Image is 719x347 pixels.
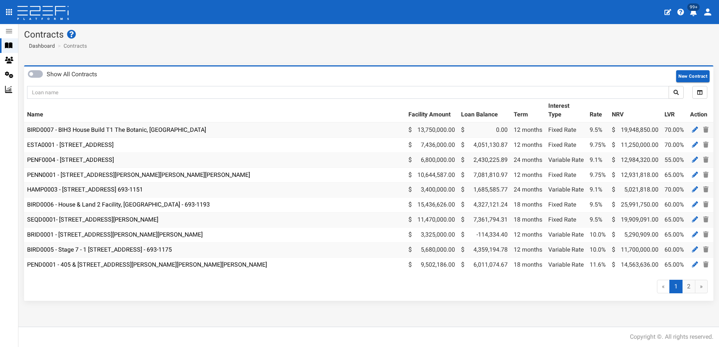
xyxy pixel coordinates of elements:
[701,185,710,194] a: Delete Contract
[682,280,695,294] a: 2
[545,227,587,242] td: Variable Rate
[47,70,97,79] label: Show All Contracts
[511,213,545,228] td: 18 months
[545,257,587,272] td: Variable Rate
[587,167,609,183] td: 9.75%
[458,242,511,257] td: 4,359,194.78
[676,70,710,82] button: New Contract
[458,137,511,152] td: 4,051,130.87
[701,155,710,164] a: Delete Contract
[545,198,587,213] td: Fixed Rate
[405,213,458,228] td: 11,470,000.00
[661,137,687,152] td: 70.00%
[511,242,545,257] td: 12 months
[701,200,710,209] a: Delete Contract
[545,242,587,257] td: Variable Rate
[701,260,710,269] a: Delete Contract
[27,86,669,99] input: Loan name
[405,242,458,257] td: 5,680,000.00
[27,156,114,163] a: PENF0004 - [STREET_ADDRESS]
[27,231,203,238] a: BRID0001 - [STREET_ADDRESS][PERSON_NAME][PERSON_NAME]
[661,198,687,213] td: 60.00%
[545,152,587,167] td: Variable Rate
[458,122,511,137] td: 0.00
[587,99,609,122] th: Rate
[701,230,710,239] a: Delete Contract
[661,99,687,122] th: LVR
[630,333,713,341] div: Copyright ©. All rights reserved.
[587,122,609,137] td: 9.5%
[587,242,609,257] td: 10.0%
[609,137,661,152] td: 11,250,000.00
[695,280,708,294] a: »
[587,257,609,272] td: 11.6%
[587,213,609,228] td: 9.5%
[661,122,687,137] td: 70.00%
[27,186,143,193] a: HAMP0003 - [STREET_ADDRESS] 693-1151
[405,167,458,183] td: 10,644,587.00
[701,170,710,180] a: Delete Contract
[458,99,511,122] th: Loan Balance
[405,152,458,167] td: 6,800,000.00
[587,152,609,167] td: 9.1%
[56,42,87,50] li: Contracts
[27,246,172,253] a: BIRD0005 - Stage 7 - 1 [STREET_ADDRESS] - 693-1175
[405,227,458,242] td: 3,325,000.00
[511,152,545,167] td: 24 months
[458,213,511,228] td: 7,361,794.31
[701,140,710,149] a: Delete Contract
[545,122,587,137] td: Fixed Rate
[545,137,587,152] td: Fixed Rate
[511,183,545,198] td: 24 months
[27,141,114,148] a: ESTA0001 - [STREET_ADDRESS]
[458,183,511,198] td: 1,685,585.77
[27,216,158,223] a: SEQD0001- [STREET_ADDRESS][PERSON_NAME]
[26,42,55,50] a: Dashboard
[545,99,587,122] th: Interest Type
[609,213,661,228] td: 19,909,091.00
[661,227,687,242] td: 65.00%
[587,137,609,152] td: 9.75%
[545,183,587,198] td: Variable Rate
[511,257,545,272] td: 18 months
[511,227,545,242] td: 12 months
[609,152,661,167] td: 12,984,320.00
[657,280,670,294] span: «
[545,213,587,228] td: Fixed Rate
[511,99,545,122] th: Term
[661,152,687,167] td: 55.00%
[405,183,458,198] td: 3,400,000.00
[661,242,687,257] td: 60.00%
[661,213,687,228] td: 65.00%
[511,122,545,137] td: 12 months
[609,198,661,213] td: 25,991,750.00
[27,201,210,208] a: BIRD0006 - House & Land 2 Facility, [GEOGRAPHIC_DATA] - 693-1193
[405,198,458,213] td: 15,436,626.00
[405,122,458,137] td: 13,750,000.00
[458,257,511,272] td: 6,011,074.67
[511,167,545,183] td: 12 months
[405,99,458,122] th: Facility Amount
[661,257,687,272] td: 65.00%
[24,99,405,122] th: Name
[545,167,587,183] td: Fixed Rate
[701,245,710,254] a: Delete Contract
[609,167,661,183] td: 12,931,818.00
[687,99,713,122] th: Action
[609,242,661,257] td: 11,700,000.00
[587,183,609,198] td: 9.1%
[609,99,661,122] th: NRV
[661,167,687,183] td: 65.00%
[587,198,609,213] td: 9.5%
[458,152,511,167] td: 2,430,225.89
[609,183,661,198] td: 5,021,818.00
[587,227,609,242] td: 10.0%
[24,30,713,39] h1: Contracts
[27,261,267,268] a: PEND0001 - 405 & [STREET_ADDRESS][PERSON_NAME][PERSON_NAME][PERSON_NAME]
[609,227,661,242] td: 5,290,909.00
[458,167,511,183] td: 7,081,810.97
[609,122,661,137] td: 19,948,850.00
[669,280,683,294] span: 1
[405,137,458,152] td: 7,436,000.00
[458,227,511,242] td: -114,334.40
